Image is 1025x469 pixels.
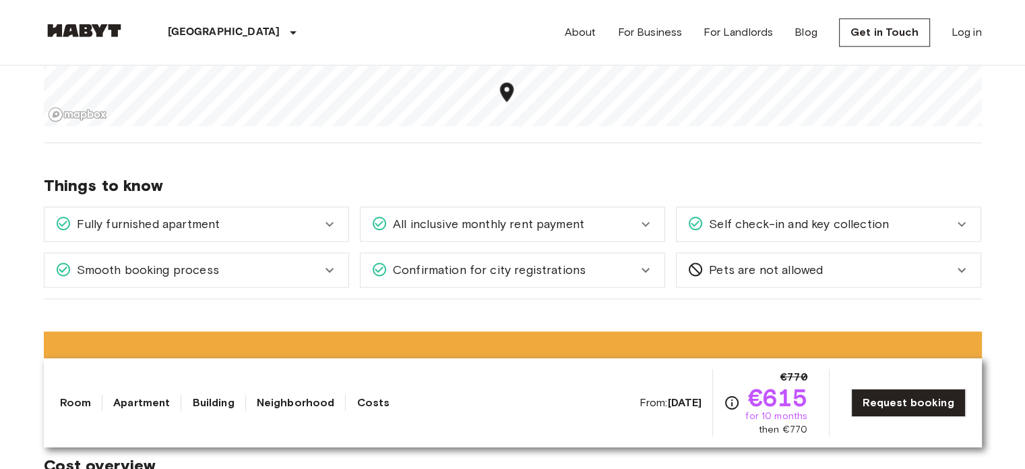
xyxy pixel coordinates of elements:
div: Pets are not allowed [677,253,981,287]
span: Confirmation for city registrations [387,261,586,279]
div: Self check-in and key collection [677,207,981,241]
span: Fully furnished apartment [71,215,220,233]
div: Confirmation for city registrations [361,253,664,287]
a: Blog [795,24,817,40]
a: Room [60,395,92,411]
span: €615 [748,385,808,410]
span: From: [640,395,702,410]
a: Costs [356,395,390,411]
span: then €770 [759,423,807,437]
span: Self check-in and key collection [704,215,889,233]
a: Request booking [851,389,965,417]
span: €770 [780,369,808,385]
svg: Check cost overview for full price breakdown. Please note that discounts apply to new joiners onl... [724,395,740,411]
a: About [565,24,596,40]
span: Smooth booking process [71,261,219,279]
span: Things to know [44,175,982,196]
span: All inclusive monthly rent payment [387,215,584,233]
div: Map marker [495,80,518,108]
div: All inclusive monthly rent payment [361,207,664,241]
a: For Landlords [704,24,773,40]
a: Building [192,395,234,411]
a: Get in Touch [839,18,930,47]
span: Pets are not allowed [704,261,823,279]
div: Smooth booking process [44,253,348,287]
a: Mapbox logo [48,107,107,122]
a: Neighborhood [257,395,335,411]
b: [DATE] [667,396,702,409]
div: Fully furnished apartment [44,207,348,241]
a: Apartment [113,395,170,411]
a: For Business [617,24,682,40]
img: Habyt [44,24,125,37]
a: Log in [952,24,982,40]
span: for 10 months [745,410,807,423]
p: [GEOGRAPHIC_DATA] [168,24,280,40]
